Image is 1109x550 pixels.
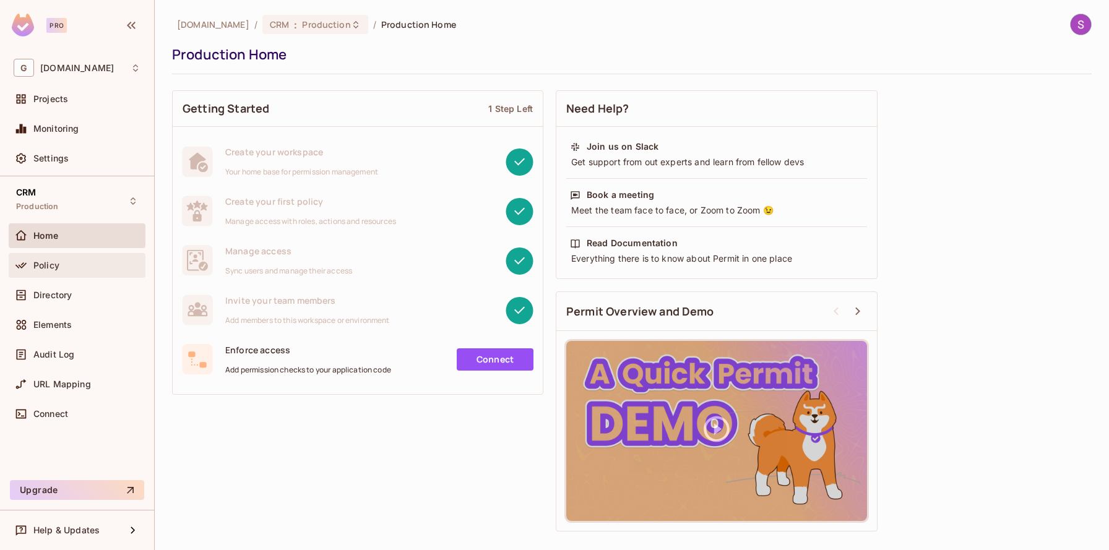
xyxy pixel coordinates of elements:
span: Enforce access [225,344,391,356]
img: Shreedhar Bhat [1071,14,1091,35]
li: / [254,19,257,30]
span: Connect [33,409,68,419]
span: Manage access with roles, actions and resources [225,217,396,226]
span: Policy [33,260,59,270]
div: Pro [46,18,67,33]
div: Get support from out experts and learn from fellow devs [570,156,863,168]
span: Production [16,202,59,212]
span: Permit Overview and Demo [566,304,714,319]
span: Add members to this workspace or environment [225,316,390,325]
span: the active workspace [177,19,249,30]
div: Meet the team face to face, or Zoom to Zoom 😉 [570,204,863,217]
span: Getting Started [183,101,269,116]
div: Everything there is to know about Permit in one place [570,252,863,265]
button: Upgrade [10,480,144,500]
span: Directory [33,290,72,300]
span: Settings [33,153,69,163]
span: Add permission checks to your application code [225,365,391,375]
span: Invite your team members [225,294,390,306]
span: Create your workspace [225,146,378,158]
span: Your home base for permission management [225,167,378,177]
div: Production Home [172,45,1085,64]
span: Create your first policy [225,196,396,207]
span: Help & Updates [33,525,100,535]
span: URL Mapping [33,379,91,389]
span: Audit Log [33,350,74,359]
span: : [293,20,298,30]
span: Production [302,19,350,30]
li: / [373,19,376,30]
span: Sync users and manage their access [225,266,352,276]
span: Projects [33,94,68,104]
span: Monitoring [33,124,79,134]
div: Read Documentation [587,237,678,249]
div: Book a meeting [587,189,654,201]
a: Connect [457,348,533,371]
div: 1 Step Left [488,103,533,114]
span: CRM [16,187,36,197]
div: Join us on Slack [587,140,658,153]
span: Home [33,231,59,241]
span: Manage access [225,245,352,257]
span: Production Home [381,19,456,30]
span: Need Help? [566,101,629,116]
span: CRM [270,19,289,30]
img: SReyMgAAAABJRU5ErkJggg== [12,14,34,37]
span: Workspace: gameskraft.com [40,63,114,73]
span: Elements [33,320,72,330]
span: G [14,59,34,77]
